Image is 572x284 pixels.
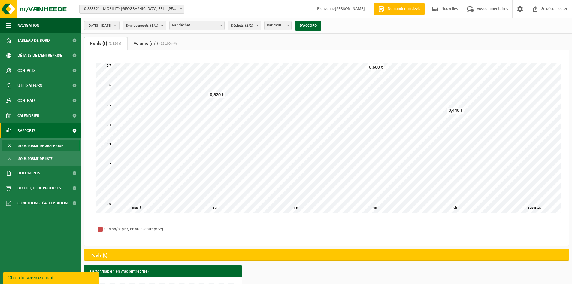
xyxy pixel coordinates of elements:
font: Sous forme de graphique [18,144,63,148]
font: Volume (m³) [134,41,158,46]
font: Contacts [17,69,35,73]
font: Poids (t) [90,253,107,258]
font: Emplacements [126,24,149,28]
font: Déchets [231,24,244,28]
font: Nouvelles [441,7,458,11]
span: Par déchet [170,21,224,30]
font: Utilisateurs [17,84,42,88]
a: Sous forme de graphique [2,140,80,151]
font: Carton/papier, en vrac (entreprise) [104,227,163,231]
button: Emplacements(1/1) [123,21,166,30]
font: D'ACCORD [300,24,317,28]
font: Vos commentaires [477,7,508,11]
font: Conditions d'acceptation [17,201,68,206]
a: Demander un devis [374,3,425,15]
font: Se déconnecter [541,7,567,11]
font: Détails de l'entreprise [17,53,62,58]
iframe: widget de discussion [3,271,100,284]
font: (1 620 t) [109,42,121,46]
font: (2/2) [245,24,253,28]
button: Déchets(2/2) [228,21,261,30]
font: Par mois [267,23,281,28]
font: [DATE] - [DATE] [87,24,111,28]
font: 10-883321 - MOBILITY [GEOGRAPHIC_DATA] SRL - [PERSON_NAME] - [GEOGRAPHIC_DATA] [82,7,236,11]
font: [PERSON_NAME] [335,7,365,11]
button: [DATE] - [DATE] [84,21,120,30]
font: Navigation [17,23,39,28]
font: Documents [17,171,40,176]
span: 10-883321 - MOBILITY NAMUR SRL - URBANO - FERNELMONT [79,5,184,14]
font: 0,520 t [210,93,224,97]
font: Par déchet [172,23,190,28]
font: Calendrier [17,114,39,118]
font: Demander un devis [388,7,420,11]
font: Contrats [17,99,36,103]
span: Par déchet [169,21,225,30]
font: Rapports [17,129,36,133]
font: 0,440 t [449,108,462,113]
a: Sous forme de liste [2,153,80,164]
font: (1/1) [150,24,158,28]
font: Tableau de bord [17,38,50,43]
font: Boutique de produits [17,186,61,191]
font: Sous forme de liste [18,157,53,161]
span: Par mois [265,21,291,30]
font: Poids (t) [90,41,107,46]
span: Par mois [264,21,292,30]
font: Carton/papier, en vrac (entreprise) [90,269,149,274]
span: 10-883321 - MOBILITY NAMUR SRL - URBANO - FERNELMONT [80,5,184,13]
font: Bienvenue [317,7,335,11]
button: D'ACCORD [295,21,321,31]
font: 0,660 t [369,65,383,70]
font: (12 100 m³) [159,42,177,46]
